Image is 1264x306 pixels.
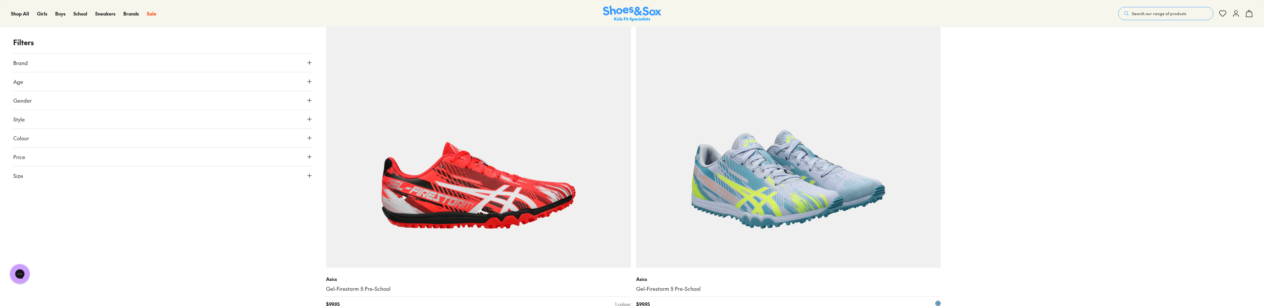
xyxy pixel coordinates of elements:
a: Sale [147,10,156,17]
span: Search our range of products [1132,11,1186,17]
span: Colour [13,134,29,142]
iframe: Gorgias live chat messenger [7,262,33,286]
span: Gender [13,96,32,104]
a: Shop All [11,10,29,17]
span: Size [13,172,23,180]
a: Gel-Firestorm 5 Pre-School [326,285,631,292]
span: Brand [13,59,28,67]
button: Brand [13,53,313,72]
button: Price [13,148,313,166]
button: Gender [13,91,313,110]
a: Shoes & Sox [603,6,661,22]
button: Search our range of products [1118,7,1213,20]
button: Style [13,110,313,128]
span: Style [13,115,25,123]
p: Asics [326,276,631,283]
a: Girls [37,10,47,17]
button: Colour [13,129,313,147]
p: Filters [13,37,313,48]
span: Age [13,78,23,85]
a: Gel-Firestorm 5 Pre-School [636,285,941,292]
p: Asics [636,276,941,283]
span: Price [13,153,25,161]
a: Brands [123,10,139,17]
a: Boys [55,10,65,17]
button: Size [13,166,313,185]
button: Age [13,72,313,91]
img: SNS_Logo_Responsive.svg [603,6,661,22]
a: Sneakers [95,10,115,17]
a: School [73,10,87,17]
